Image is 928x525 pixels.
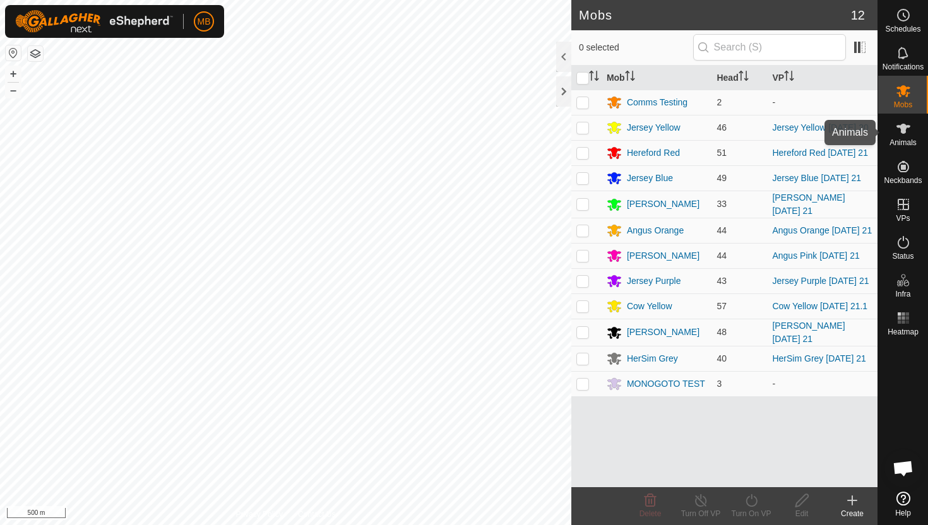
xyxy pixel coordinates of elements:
div: [PERSON_NAME] [627,249,699,262]
span: 49 [717,173,727,183]
span: 44 [717,251,727,261]
span: Help [895,509,911,517]
td: - [767,90,877,115]
p-sorticon: Activate to sort [739,73,749,83]
span: 0 selected [579,41,693,54]
span: 2 [717,97,722,107]
div: MONOGOTO TEST [627,377,705,391]
div: Create [827,508,877,519]
a: Cow Yellow [DATE] 21.1 [772,301,867,311]
span: VPs [896,215,910,222]
div: Open chat [884,449,922,487]
div: HerSim Grey [627,352,678,365]
a: Hereford Red [DATE] 21 [772,148,867,158]
img: Gallagher Logo [15,10,173,33]
div: Jersey Blue [627,172,673,185]
a: [PERSON_NAME] [DATE] 21 [772,321,845,344]
input: Search (S) [693,34,846,61]
span: Mobs [894,101,912,109]
div: Cow Yellow [627,300,672,313]
div: [PERSON_NAME] [627,326,699,339]
span: Animals [889,139,917,146]
div: Turn On VP [726,508,776,519]
p-sorticon: Activate to sort [589,73,599,83]
th: VP [767,66,877,90]
div: Edit [776,508,827,519]
div: Hereford Red [627,146,680,160]
a: Help [878,487,928,522]
button: Reset Map [6,45,21,61]
a: HerSim Grey [DATE] 21 [772,353,866,363]
a: Jersey Yellow [DATE] 20 [772,122,868,133]
span: Neckbands [884,177,922,184]
div: Turn Off VP [675,508,726,519]
a: Contact Us [298,509,335,520]
span: 46 [717,122,727,133]
a: Jersey Blue [DATE] 21 [772,173,861,183]
p-sorticon: Activate to sort [784,73,794,83]
button: – [6,83,21,98]
td: - [767,371,877,396]
span: Infra [895,290,910,298]
button: + [6,66,21,81]
span: 43 [717,276,727,286]
span: Notifications [883,63,924,71]
span: 33 [717,199,727,209]
span: 51 [717,148,727,158]
button: Map Layers [28,46,43,61]
div: Jersey Yellow [627,121,681,134]
h2: Mobs [579,8,851,23]
span: 40 [717,353,727,363]
p-sorticon: Activate to sort [625,73,635,83]
span: Delete [639,509,662,518]
a: Jersey Purple [DATE] 21 [772,276,869,286]
span: Schedules [885,25,920,33]
span: MB [198,15,211,28]
div: Comms Testing [627,96,687,109]
span: Heatmap [888,328,919,336]
a: Angus Pink [DATE] 21 [772,251,859,261]
span: Status [892,252,913,260]
div: [PERSON_NAME] [627,198,699,211]
span: 57 [717,301,727,311]
th: Mob [602,66,712,90]
span: 3 [717,379,722,389]
div: Jersey Purple [627,274,681,288]
th: Head [711,66,767,90]
a: [PERSON_NAME] [DATE] 21 [772,192,845,216]
a: Angus Orange [DATE] 21 [772,225,872,235]
span: 48 [717,327,727,337]
div: Angus Orange [627,224,684,237]
span: 44 [717,225,727,235]
span: 12 [851,6,865,25]
a: Privacy Policy [235,509,283,520]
